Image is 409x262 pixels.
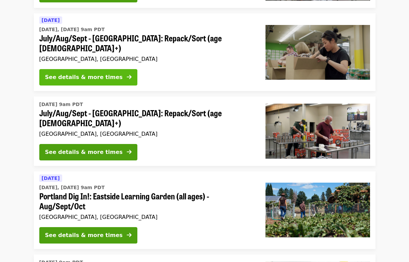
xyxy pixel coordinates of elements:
[127,232,132,238] i: arrow-right icon
[39,191,255,211] span: Portland Dig In!: Eastside Learning Garden (all ages) - Aug/Sept/Oct
[34,171,376,249] a: See details for "Portland Dig In!: Eastside Learning Garden (all ages) - Aug/Sept/Oct"
[45,148,123,156] div: See details & more times
[39,214,255,220] div: [GEOGRAPHIC_DATA], [GEOGRAPHIC_DATA]
[45,73,123,81] div: See details & more times
[34,96,376,166] a: See details for "July/Aug/Sept - Portland: Repack/Sort (age 16+)"
[39,227,137,244] button: See details & more times
[39,184,105,191] time: [DATE], [DATE] 9am PDT
[39,131,255,137] div: [GEOGRAPHIC_DATA], [GEOGRAPHIC_DATA]
[45,231,123,239] div: See details & more times
[39,26,105,33] time: [DATE], [DATE] 9am PDT
[42,17,60,23] span: [DATE]
[127,74,132,80] i: arrow-right icon
[39,69,137,86] button: See details & more times
[39,144,137,160] button: See details & more times
[42,175,60,181] span: [DATE]
[39,33,255,53] span: July/Aug/Sept - [GEOGRAPHIC_DATA]: Repack/Sort (age [DEMOGRAPHIC_DATA]+)
[265,183,370,237] img: Portland Dig In!: Eastside Learning Garden (all ages) - Aug/Sept/Oct organized by Oregon Food Bank
[265,104,370,158] img: July/Aug/Sept - Portland: Repack/Sort (age 16+) organized by Oregon Food Bank
[265,25,370,80] img: July/Aug/Sept - Portland: Repack/Sort (age 8+) organized by Oregon Food Bank
[127,149,132,155] i: arrow-right icon
[34,13,376,91] a: See details for "July/Aug/Sept - Portland: Repack/Sort (age 8+)"
[39,108,255,128] span: July/Aug/Sept - [GEOGRAPHIC_DATA]: Repack/Sort (age [DEMOGRAPHIC_DATA]+)
[39,101,83,108] time: [DATE] 9am PDT
[39,56,255,62] div: [GEOGRAPHIC_DATA], [GEOGRAPHIC_DATA]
